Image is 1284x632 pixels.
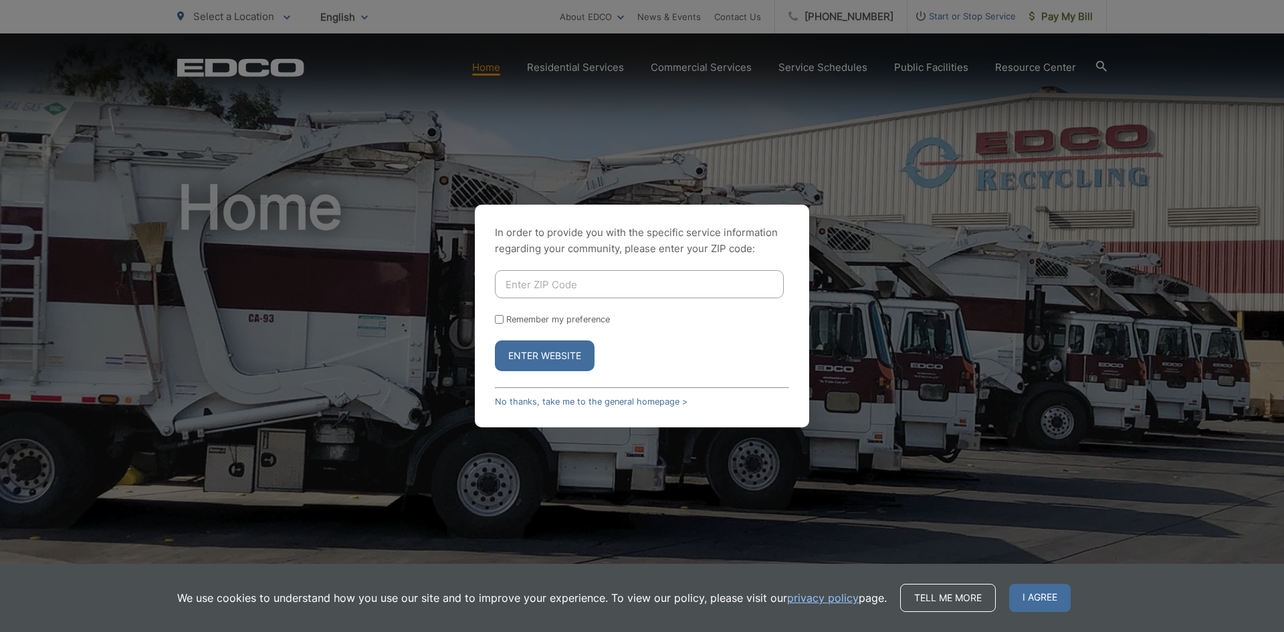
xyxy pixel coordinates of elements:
[787,590,859,606] a: privacy policy
[1009,584,1071,612] span: I agree
[900,584,996,612] a: Tell me more
[495,225,789,257] p: In order to provide you with the specific service information regarding your community, please en...
[495,340,595,371] button: Enter Website
[495,270,784,298] input: Enter ZIP Code
[177,590,887,606] p: We use cookies to understand how you use our site and to improve your experience. To view our pol...
[495,397,687,407] a: No thanks, take me to the general homepage >
[506,314,610,324] label: Remember my preference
